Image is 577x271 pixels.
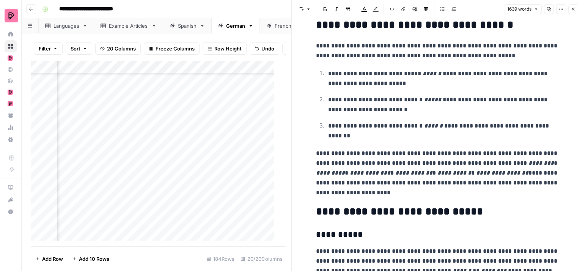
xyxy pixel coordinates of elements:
[8,101,13,106] img: mhz6d65ffplwgtj76gcfkrq5icux
[39,45,51,52] span: Filter
[31,253,68,265] button: Add Row
[8,55,13,61] img: mhz6d65ffplwgtj76gcfkrq5icux
[260,18,307,33] a: French
[66,43,92,55] button: Sort
[211,18,260,33] a: German
[5,194,16,205] div: What's new?
[203,253,237,265] div: 184 Rows
[214,45,242,52] span: Row Height
[8,90,13,95] img: mhz6d65ffplwgtj76gcfkrq5icux
[42,255,63,263] span: Add Row
[261,45,274,52] span: Undo
[53,22,79,30] div: Languages
[5,6,17,25] button: Workspace: Preply
[107,45,136,52] span: 20 Columns
[95,43,141,55] button: 20 Columns
[226,22,245,30] div: German
[5,9,18,22] img: Preply Logo
[5,109,17,121] a: Your Data
[5,206,17,218] button: Help + Support
[5,181,17,194] a: AirOps Academy
[5,28,17,40] a: Home
[163,18,211,33] a: Spanish
[275,22,292,30] div: French
[109,22,148,30] div: Example Articles
[68,253,114,265] button: Add 10 Rows
[39,18,94,33] a: Languages
[94,18,163,33] a: Example Articles
[507,6,531,13] span: 1639 words
[203,43,247,55] button: Row Height
[5,134,17,146] a: Settings
[144,43,200,55] button: Freeze Columns
[71,45,80,52] span: Sort
[178,22,197,30] div: Spanish
[504,4,542,14] button: 1639 words
[250,43,279,55] button: Undo
[237,253,286,265] div: 20/20 Columns
[5,121,17,134] a: Usage
[5,40,17,52] a: Browse
[34,43,63,55] button: Filter
[5,194,17,206] button: What's new?
[156,45,195,52] span: Freeze Columns
[79,255,109,263] span: Add 10 Rows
